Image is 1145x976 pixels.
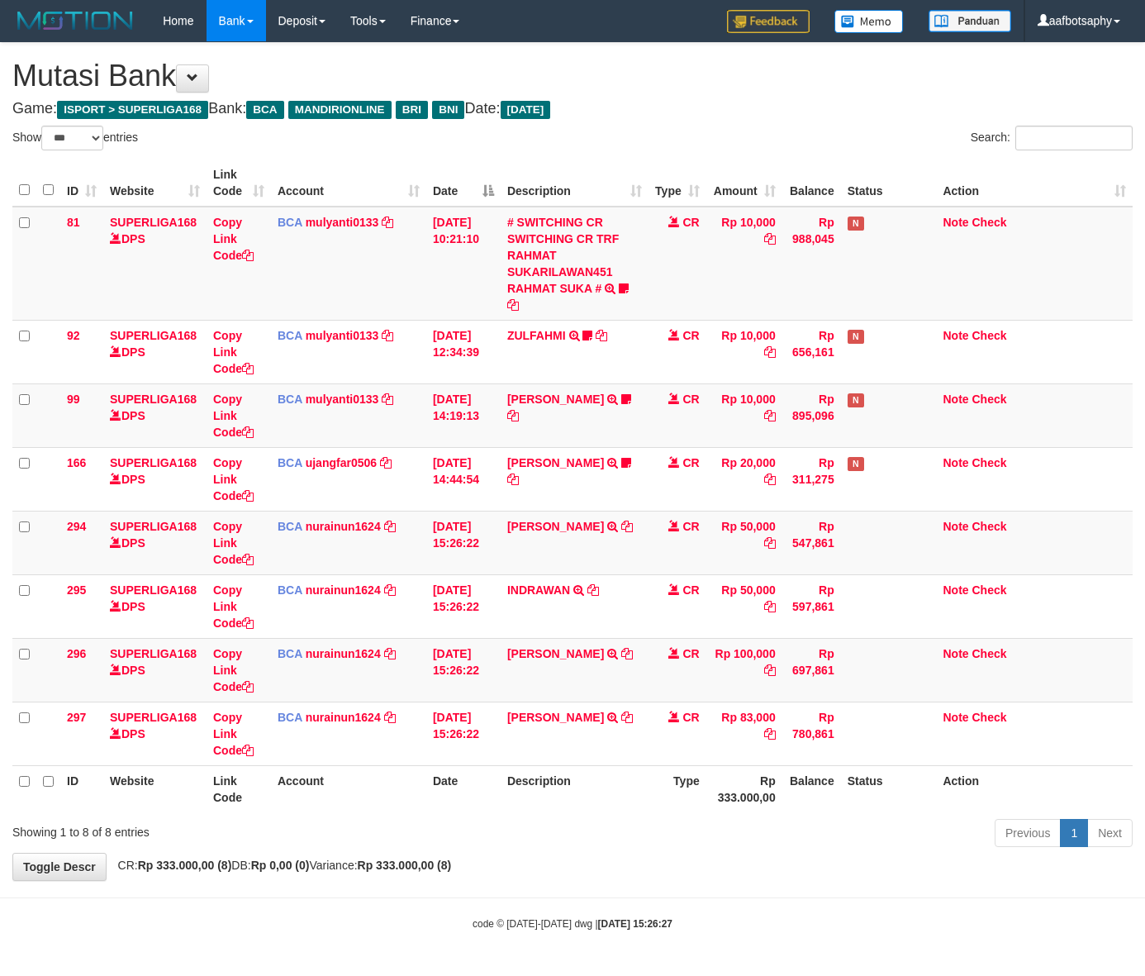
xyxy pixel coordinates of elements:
[972,393,1006,406] a: Check
[706,207,782,321] td: Rp 10,000
[426,638,501,702] td: [DATE] 15:26:22
[507,520,604,533] a: [PERSON_NAME]
[426,159,501,207] th: Date: activate to sort column descending
[306,456,377,469] a: ujangfar0506
[207,159,271,207] th: Link Code: activate to sort column ascending
[278,711,302,724] span: BCA
[103,320,207,383] td: DPS
[764,536,776,550] a: Copy Rp 50,000 to clipboard
[306,647,381,660] a: nurainun1624
[67,583,86,597] span: 295
[103,207,207,321] td: DPS
[841,159,937,207] th: Status
[706,574,782,638] td: Rp 50,000
[507,329,566,342] a: ZULFAHMI
[278,583,302,597] span: BCA
[426,574,501,638] td: [DATE] 15:26:22
[682,711,699,724] span: CR
[67,711,86,724] span: 297
[110,520,197,533] a: SUPERLIGA168
[426,447,501,511] td: [DATE] 14:44:54
[706,383,782,447] td: Rp 10,000
[382,216,393,229] a: Copy mulyanti0133 to clipboard
[12,817,465,840] div: Showing 1 to 8 of 8 entries
[110,859,452,872] span: CR: DB: Variance:
[972,647,1006,660] a: Check
[426,702,501,765] td: [DATE] 15:26:22
[782,638,841,702] td: Rp 697,861
[972,216,1006,229] a: Check
[596,329,607,342] a: Copy ZULFAHMI to clipboard
[764,664,776,677] a: Copy Rp 100,000 to clipboard
[972,711,1006,724] a: Check
[207,765,271,812] th: Link Code
[995,819,1061,847] a: Previous
[1060,819,1088,847] a: 1
[12,8,138,33] img: MOTION_logo.png
[213,393,254,439] a: Copy Link Code
[384,711,396,724] a: Copy nurainun1624 to clipboard
[426,207,501,321] td: [DATE] 10:21:10
[380,456,392,469] a: Copy ujangfar0506 to clipboard
[110,216,197,229] a: SUPERLIGA168
[764,345,776,359] a: Copy Rp 10,000 to clipboard
[1015,126,1133,150] input: Search:
[426,383,501,447] td: [DATE] 14:19:13
[251,859,310,872] strong: Rp 0,00 (0)
[382,329,393,342] a: Copy mulyanti0133 to clipboard
[110,647,197,660] a: SUPERLIGA168
[103,574,207,638] td: DPS
[782,320,841,383] td: Rp 656,161
[278,520,302,533] span: BCA
[271,765,426,812] th: Account
[110,456,197,469] a: SUPERLIGA168
[598,918,672,930] strong: [DATE] 15:26:27
[213,520,254,566] a: Copy Link Code
[306,711,381,724] a: nurainun1624
[507,456,604,469] a: [PERSON_NAME]
[972,583,1006,597] a: Check
[782,383,841,447] td: Rp 895,096
[764,600,776,613] a: Copy Rp 50,000 to clipboard
[782,574,841,638] td: Rp 597,861
[103,511,207,574] td: DPS
[782,447,841,511] td: Rp 311,275
[848,217,864,231] span: Has Note
[706,702,782,765] td: Rp 83,000
[213,329,254,375] a: Copy Link Code
[929,10,1011,32] img: panduan.png
[972,329,1006,342] a: Check
[706,765,782,812] th: Rp 333.000,00
[507,216,619,295] a: # SWITCHING CR SWITCHING CR TRF RAHMAT SUKARILAWAN451 RAHMAT SUKA #
[621,647,633,660] a: Copy ABDUL GHONY to clipboard
[246,101,283,119] span: BCA
[60,765,103,812] th: ID
[384,583,396,597] a: Copy nurainun1624 to clipboard
[12,101,1133,117] h4: Game: Bank: Date:
[213,583,254,630] a: Copy Link Code
[306,216,379,229] a: mulyanti0133
[972,520,1006,533] a: Check
[1087,819,1133,847] a: Next
[473,918,672,930] small: code © [DATE]-[DATE] dwg |
[138,859,232,872] strong: Rp 333.000,00 (8)
[12,60,1133,93] h1: Mutasi Bank
[507,647,604,660] a: [PERSON_NAME]
[426,765,501,812] th: Date
[41,126,103,150] select: Showentries
[841,765,937,812] th: Status
[682,520,699,533] span: CR
[943,456,968,469] a: Note
[682,216,699,229] span: CR
[971,126,1133,150] label: Search:
[103,765,207,812] th: Website
[507,711,604,724] a: [PERSON_NAME]
[306,329,379,342] a: mulyanti0133
[727,10,810,33] img: Feedback.jpg
[67,647,86,660] span: 296
[213,711,254,757] a: Copy Link Code
[943,393,968,406] a: Note
[764,473,776,486] a: Copy Rp 20,000 to clipboard
[782,159,841,207] th: Balance
[426,320,501,383] td: [DATE] 12:34:39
